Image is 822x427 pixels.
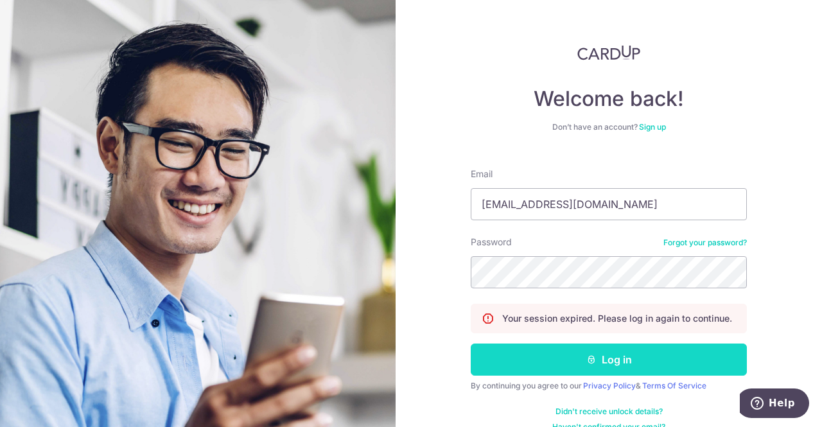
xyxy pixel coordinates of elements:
[471,122,747,132] div: Don’t have an account?
[471,381,747,391] div: By continuing you agree to our &
[555,406,663,417] a: Didn't receive unlock details?
[583,381,636,390] a: Privacy Policy
[642,381,706,390] a: Terms Of Service
[663,238,747,248] a: Forgot your password?
[502,312,732,325] p: Your session expired. Please log in again to continue.
[577,45,640,60] img: CardUp Logo
[471,86,747,112] h4: Welcome back!
[471,168,493,180] label: Email
[471,344,747,376] button: Log in
[740,388,809,421] iframe: Opens a widget where you can find more information
[639,122,666,132] a: Sign up
[471,236,512,248] label: Password
[471,188,747,220] input: Enter your Email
